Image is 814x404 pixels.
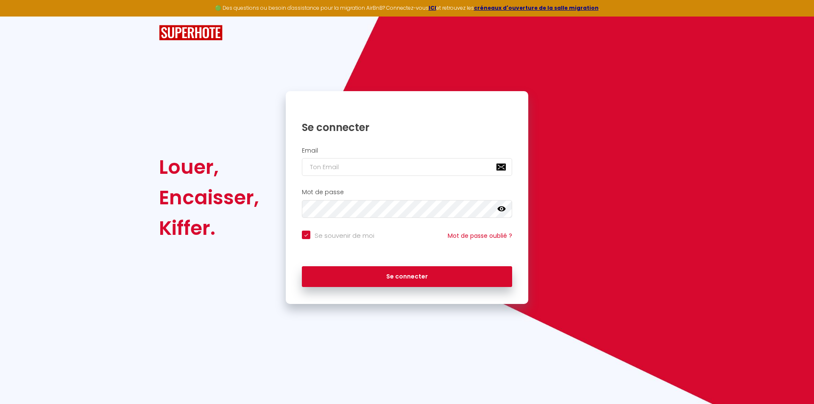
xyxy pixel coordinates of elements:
h1: Se connecter [302,121,512,134]
div: Kiffer. [159,213,259,243]
div: Louer, [159,152,259,182]
button: Se connecter [302,266,512,287]
h2: Mot de passe [302,189,512,196]
div: Encaisser, [159,182,259,213]
h2: Email [302,147,512,154]
img: SuperHote logo [159,25,223,41]
button: Ouvrir le widget de chat LiveChat [7,3,32,29]
a: ICI [429,4,436,11]
input: Ton Email [302,158,512,176]
a: Mot de passe oublié ? [448,231,512,240]
a: créneaux d'ouverture de la salle migration [474,4,599,11]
